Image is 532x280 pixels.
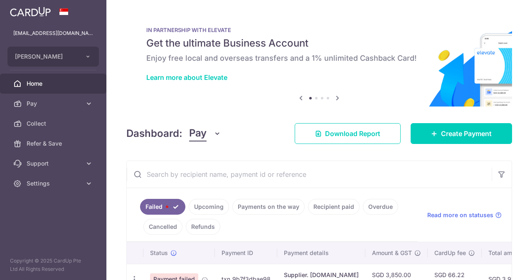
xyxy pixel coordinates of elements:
span: Read more on statuses [427,211,493,219]
a: Upcoming [189,199,229,215]
span: Refer & Save [27,139,81,148]
a: Payments on the way [232,199,305,215]
button: [PERSON_NAME] [7,47,99,67]
a: Create Payment [411,123,512,144]
h6: Enjoy free local and overseas transfers and a 1% unlimited Cashback Card! [146,53,492,63]
span: Support [27,159,81,168]
th: Payment ID [215,242,277,264]
p: IN PARTNERSHIP WITH ELEVATE [146,27,492,33]
a: Failed [140,199,185,215]
span: CardUp fee [434,249,466,257]
div: Supplier. [DOMAIN_NAME] [284,271,359,279]
span: Pay [189,126,207,141]
span: Download Report [325,129,380,139]
h5: Get the ultimate Business Account [146,37,492,50]
input: Search by recipient name, payment id or reference [127,161,492,188]
span: Settings [27,179,81,188]
a: Recipient paid [308,199,360,215]
span: Create Payment [441,129,492,139]
img: CardUp [10,7,51,17]
th: Payment details [277,242,365,264]
p: [EMAIL_ADDRESS][DOMAIN_NAME] [13,29,93,37]
span: Pay [27,99,81,108]
a: Refunds [186,219,220,235]
button: Pay [189,126,221,141]
span: Total amt. [488,249,516,257]
a: Learn more about Elevate [146,73,227,82]
h4: Dashboard: [126,126,182,141]
a: Overdue [363,199,398,215]
a: Read more on statuses [427,211,502,219]
span: Collect [27,119,81,128]
a: Cancelled [143,219,182,235]
span: Status [150,249,168,257]
span: [PERSON_NAME] [15,52,76,61]
a: Download Report [295,123,401,144]
span: Home [27,79,81,88]
img: Renovation banner [126,13,512,107]
span: Amount & GST [372,249,412,257]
